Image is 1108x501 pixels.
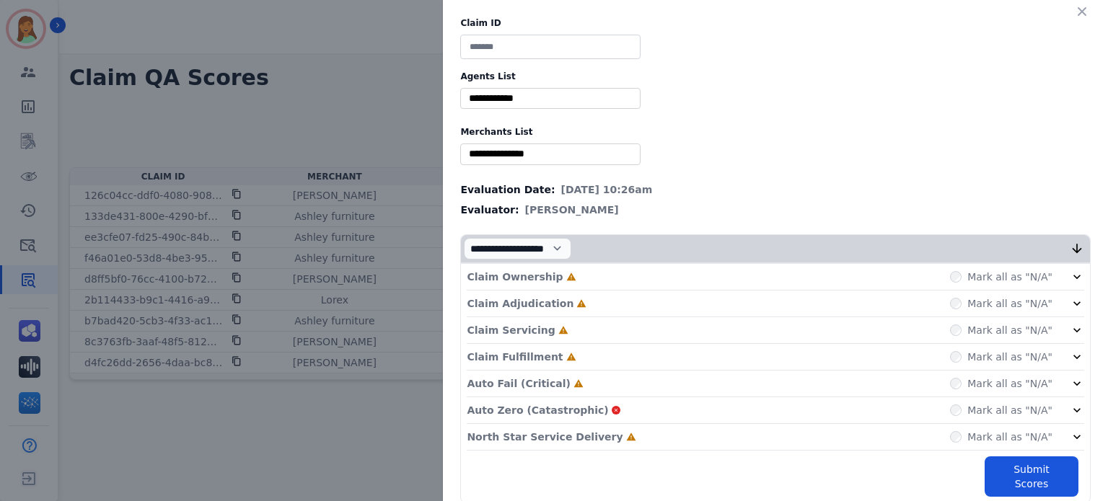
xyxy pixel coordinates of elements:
[967,350,1052,364] label: Mark all as "N/A"
[460,126,1091,138] label: Merchants List
[464,146,637,161] ul: selected options
[467,270,563,284] p: Claim Ownership
[967,403,1052,417] label: Mark all as "N/A"
[467,430,623,444] p: North Star Service Delivery
[985,456,1078,497] button: Submit Scores
[460,17,1091,29] label: Claim ID
[467,296,573,311] p: Claim Adjudication
[561,182,653,197] span: [DATE] 10:26am
[967,270,1052,284] label: Mark all as "N/A"
[467,403,608,417] p: Auto Zero (Catastrophic)
[525,203,619,217] span: [PERSON_NAME]
[967,430,1052,444] label: Mark all as "N/A"
[967,296,1052,311] label: Mark all as "N/A"
[967,376,1052,391] label: Mark all as "N/A"
[467,323,555,337] p: Claim Servicing
[464,91,637,106] ul: selected options
[460,203,1091,217] div: Evaluator:
[467,376,570,391] p: Auto Fail (Critical)
[460,182,1091,197] div: Evaluation Date:
[467,350,563,364] p: Claim Fulfillment
[460,71,1091,82] label: Agents List
[967,323,1052,337] label: Mark all as "N/A"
